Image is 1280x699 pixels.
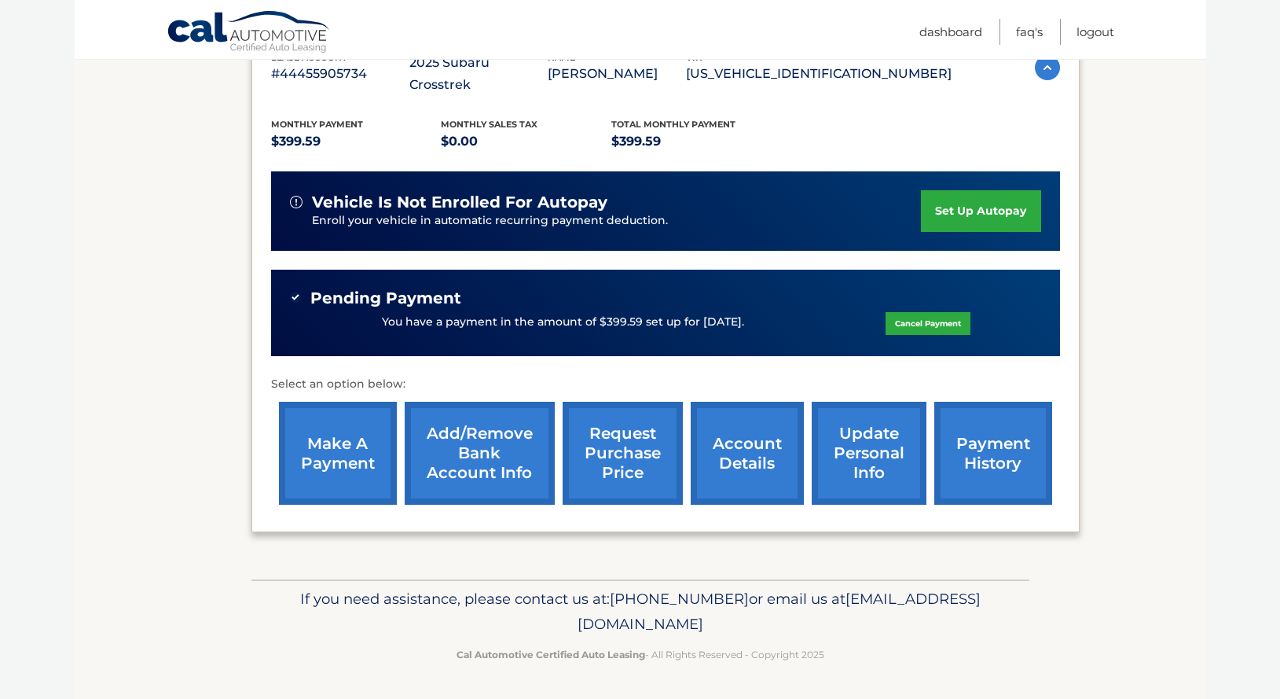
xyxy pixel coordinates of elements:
a: payment history [934,402,1052,505]
a: request purchase price [563,402,683,505]
p: - All Rights Reserved - Copyright 2025 [262,646,1019,663]
p: $0.00 [441,131,611,153]
a: FAQ's [1016,19,1043,45]
span: Pending Payment [310,289,461,308]
span: Monthly sales Tax [441,119,537,130]
span: [EMAIL_ADDRESS][DOMAIN_NAME] [578,590,981,633]
p: #44455905734 [271,63,409,85]
strong: Cal Automotive Certified Auto Leasing [457,649,645,660]
p: If you need assistance, please contact us at: or email us at [262,587,1019,637]
a: account details [691,402,804,505]
a: update personal info [812,402,926,505]
a: set up autopay [921,190,1040,232]
p: $399.59 [611,131,782,153]
span: [PHONE_NUMBER] [610,590,749,608]
img: check-green.svg [290,292,301,303]
p: You have a payment in the amount of $399.59 set up for [DATE]. [382,314,744,331]
img: alert-white.svg [290,196,303,208]
span: Total Monthly Payment [611,119,735,130]
a: make a payment [279,402,397,505]
a: Cal Automotive [167,10,332,56]
span: Monthly Payment [271,119,363,130]
a: Add/Remove bank account info [405,402,555,505]
img: accordion-active.svg [1035,55,1060,80]
p: [PERSON_NAME] [548,63,686,85]
p: Select an option below: [271,375,1060,394]
a: Dashboard [919,19,982,45]
span: vehicle is not enrolled for autopay [312,193,607,212]
p: $399.59 [271,131,442,153]
p: [US_VEHICLE_IDENTIFICATION_NUMBER] [686,63,952,85]
p: Enroll your vehicle in automatic recurring payment deduction. [312,212,922,230]
p: 2025 Subaru Crosstrek [409,52,548,96]
a: Logout [1076,19,1114,45]
a: Cancel Payment [886,312,970,335]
